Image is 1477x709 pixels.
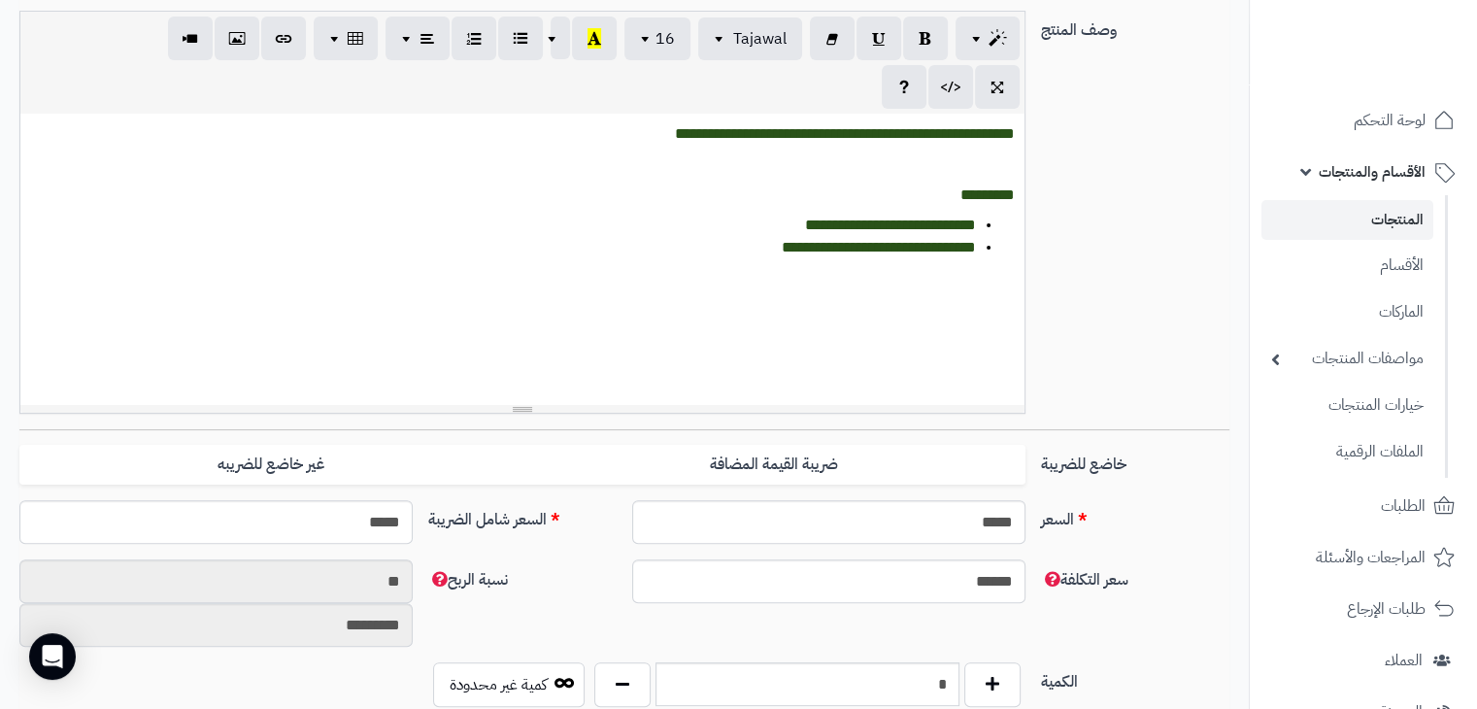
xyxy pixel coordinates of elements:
[522,445,1025,485] label: ضريبة القيمة المضافة
[1261,338,1433,380] a: مواصفات المنتجات
[1033,11,1237,42] label: وصف المنتج
[1033,445,1237,476] label: خاضع للضريبة
[1319,158,1426,186] span: الأقسام والمنتجات
[428,568,508,591] span: نسبة الربح
[1261,200,1433,240] a: المنتجات
[29,633,76,680] div: Open Intercom Messenger
[19,445,522,485] label: غير خاضع للضريبه
[624,17,690,60] button: 16
[420,500,624,531] label: السعر شامل الضريبة
[733,27,787,51] span: Tajawal
[1261,291,1433,333] a: الماركات
[698,17,802,60] button: Tajawal
[1261,245,1433,287] a: الأقسام
[1316,544,1426,571] span: المراجعات والأسئلة
[1261,534,1465,581] a: المراجعات والأسئلة
[1347,595,1426,623] span: طلبات الإرجاع
[1261,385,1433,426] a: خيارات المنتجات
[1033,500,1237,531] label: السعر
[1381,492,1426,520] span: الطلبات
[1261,586,1465,632] a: طلبات الإرجاع
[1261,431,1433,473] a: الملفات الرقمية
[1261,637,1465,684] a: العملاء
[1261,483,1465,529] a: الطلبات
[1385,647,1423,674] span: العملاء
[1033,662,1237,693] label: الكمية
[1041,568,1128,591] span: سعر التكلفة
[655,27,675,51] span: 16
[1261,97,1465,144] a: لوحة التحكم
[1345,46,1459,86] img: logo-2.png
[1354,107,1426,134] span: لوحة التحكم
